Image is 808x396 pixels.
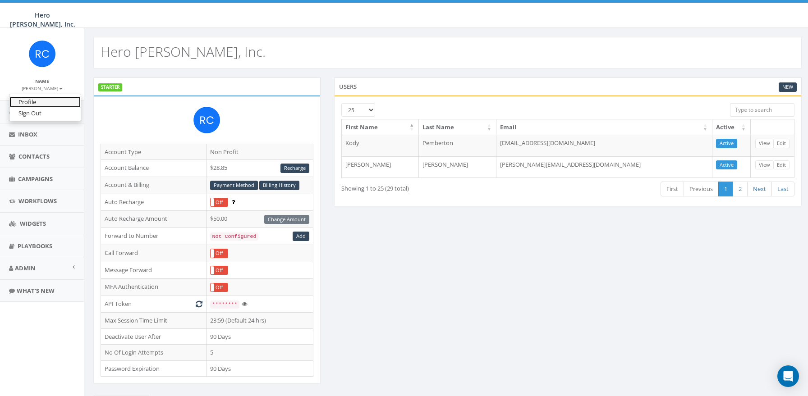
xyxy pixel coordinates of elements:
td: Non Profit [207,144,313,160]
a: Recharge [280,164,309,173]
td: [EMAIL_ADDRESS][DOMAIN_NAME] [496,135,712,156]
label: STARTER [98,83,122,91]
span: Workflows [18,197,57,205]
a: First [661,182,684,196]
code: Not Configured [210,232,258,241]
a: Next [747,182,772,196]
small: Name [35,78,49,84]
td: [PERSON_NAME] [419,156,496,178]
td: 90 Days [207,328,313,345]
td: No Of Login Attempts [101,345,207,361]
td: Pemberton [419,135,496,156]
td: $50.00 [207,211,313,228]
a: 2 [733,182,748,196]
label: Off [211,198,228,207]
div: Showing 1 to 25 (29 total) [341,181,522,193]
label: Off [211,266,228,275]
a: Sign Out [9,108,81,119]
h2: Hero [PERSON_NAME], Inc. [101,44,266,59]
div: OnOff [210,283,228,292]
td: MFA Authentication [101,279,207,296]
div: OnOff [210,266,228,275]
th: Active: activate to sort column ascending [712,119,751,135]
span: Widgets [20,219,46,228]
td: 90 Days [207,360,313,377]
a: Add [293,232,309,241]
input: Type to search [730,103,794,117]
a: Profile [9,96,81,108]
th: Email: activate to sort column ascending [496,119,712,135]
a: Previous [684,182,719,196]
a: Active [716,139,737,148]
span: Playbooks [18,242,52,250]
div: OnOff [210,249,228,258]
td: Max Session Time Limit [101,312,207,328]
td: Account Balance [101,160,207,177]
a: [PERSON_NAME] [22,84,63,92]
span: Enable to prevent campaign failure. [232,198,235,206]
td: Forward to Number [101,228,207,245]
td: Account & Billing [101,177,207,194]
a: Billing History [259,181,299,190]
small: [PERSON_NAME] [22,85,63,91]
span: Admin [15,264,36,272]
th: Last Name: activate to sort column ascending [419,119,496,135]
span: What's New [17,287,55,295]
div: Open Intercom Messenger [777,365,799,387]
i: Generate New Token [196,301,202,307]
img: RallyCorp-Platform-icon.png [25,37,59,71]
a: 1 [718,182,733,196]
a: View [755,160,774,170]
span: Hero [PERSON_NAME], Inc. [10,11,75,28]
a: Edit [773,139,790,148]
label: Off [211,249,228,258]
label: Off [211,283,228,292]
td: Account Type [101,144,207,160]
a: Last [771,182,794,196]
td: 5 [207,345,313,361]
th: First Name: activate to sort column descending [342,119,419,135]
td: [PERSON_NAME][EMAIL_ADDRESS][DOMAIN_NAME] [496,156,712,178]
td: Auto Recharge Amount [101,211,207,228]
td: Password Expiration [101,360,207,377]
div: OnOff [210,198,228,207]
a: Payment Method [210,181,258,190]
td: Deactivate User After [101,328,207,345]
span: Inbox [18,130,37,138]
img: RallyCorp-Platform-icon.png [190,103,224,137]
td: Kody [342,135,419,156]
a: Edit [773,160,790,170]
td: Call Forward [101,245,207,262]
td: API Token [101,296,207,313]
a: Active [716,160,737,170]
span: Contacts [18,152,50,160]
div: Users [334,77,802,96]
td: [PERSON_NAME] [342,156,419,178]
td: $28.85 [207,160,313,177]
td: Auto Recharge [101,194,207,211]
a: View [755,139,774,148]
td: 23:59 (Default 24 hrs) [207,312,313,328]
td: Message Forward [101,262,207,279]
span: Campaigns [18,175,53,183]
a: New [779,82,797,92]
